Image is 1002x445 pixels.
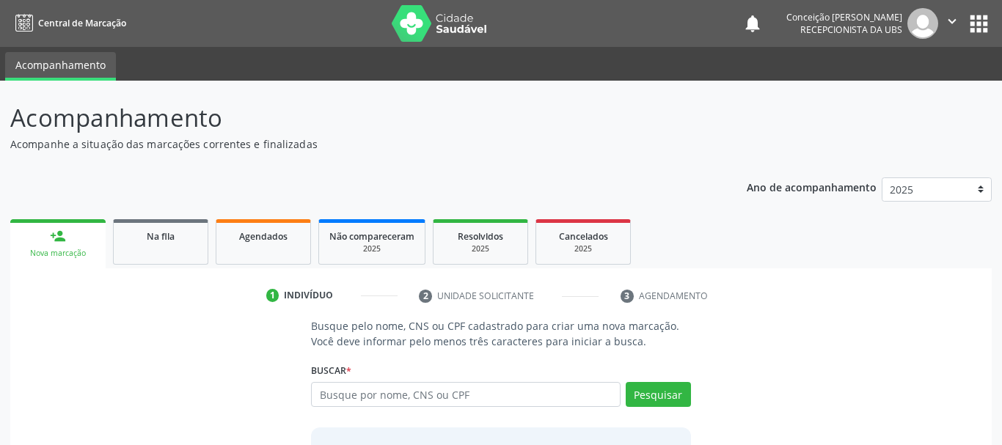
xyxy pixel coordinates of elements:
div: 2025 [329,243,414,254]
div: Indivíduo [284,289,333,302]
div: Nova marcação [21,248,95,259]
input: Busque por nome, CNS ou CPF [311,382,621,407]
div: 2025 [546,243,620,254]
i:  [944,13,960,29]
span: Recepcionista da UBS [800,23,902,36]
span: Resolvidos [458,230,503,243]
div: 2025 [444,243,517,254]
button: notifications [742,13,763,34]
label: Buscar [311,359,351,382]
div: person_add [50,228,66,244]
span: Agendados [239,230,288,243]
button:  [938,8,966,39]
p: Ano de acompanhamento [747,177,877,196]
p: Busque pelo nome, CNS ou CPF cadastrado para criar uma nova marcação. Você deve informar pelo men... [311,318,691,349]
a: Central de Marcação [10,11,126,35]
a: Acompanhamento [5,52,116,81]
div: 1 [266,289,279,302]
span: Na fila [147,230,175,243]
div: Conceição [PERSON_NAME] [786,11,902,23]
p: Acompanhamento [10,100,698,136]
p: Acompanhe a situação das marcações correntes e finalizadas [10,136,698,152]
span: Cancelados [559,230,608,243]
button: apps [966,11,992,37]
img: img [907,8,938,39]
span: Não compareceram [329,230,414,243]
button: Pesquisar [626,382,691,407]
span: Central de Marcação [38,17,126,29]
